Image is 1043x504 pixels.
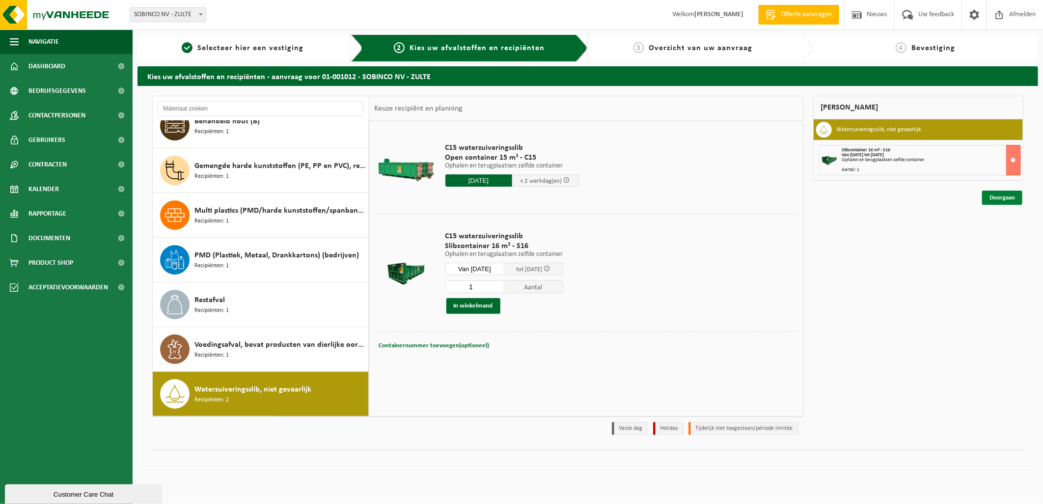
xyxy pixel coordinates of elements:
span: Kies uw afvalstoffen en recipiënten [410,44,545,52]
span: 1 [182,42,192,53]
span: Documenten [28,226,70,251]
span: Gemengde harde kunststoffen (PE, PP en PVC), recycleerbaar (industrieel) [194,160,366,172]
span: Recipiënten: 1 [194,127,229,137]
span: Product Shop [28,251,73,275]
span: 4 [896,42,906,53]
button: Gemengde harde kunststoffen (PE, PP en PVC), recycleerbaar (industrieel) Recipiënten: 1 [153,148,369,193]
span: Dashboard [28,54,65,79]
span: Waterzuiveringsslib, niet gevaarlijk [194,384,311,395]
span: Recipiënten: 1 [194,217,229,226]
span: Overzicht van uw aanvraag [649,44,753,52]
span: Behandeld hout (B) [194,115,260,127]
input: Materiaal zoeken [158,101,364,116]
div: [PERSON_NAME] [813,96,1024,119]
span: Restafval [194,294,225,306]
strong: [PERSON_NAME] [694,11,743,18]
p: Ophalen en terugplaatsen zelfde container [445,163,579,169]
div: Ophalen en terugplaatsen zelfde container [842,158,1021,163]
span: Aantal [504,280,563,293]
a: Doorgaan [982,191,1022,205]
li: Tijdelijk niet toegestaan/période limitée [688,422,798,435]
button: Restafval Recipiënten: 1 [153,282,369,327]
iframe: chat widget [5,482,164,504]
span: SOBINCO NV - ZULTE [130,8,206,22]
button: PMD (Plastiek, Metaal, Drankkartons) (bedrijven) Recipiënten: 1 [153,238,369,282]
span: PMD (Plastiek, Metaal, Drankkartons) (bedrijven) [194,250,359,261]
span: Voedingsafval, bevat producten van dierlijke oorsprong, onverpakt, categorie 3 [194,339,366,351]
span: 2 [394,42,405,53]
a: 1Selecteer hier een vestiging [142,42,343,54]
button: Containernummer toevoegen(optioneel) [378,339,490,353]
span: Rapportage [28,201,66,226]
span: Acceptatievoorwaarden [28,275,108,300]
span: Open container 15 m³ - C15 [445,153,579,163]
span: Kalender [28,177,59,201]
span: Slibcontainer 16 m³ - S16 [842,147,891,153]
button: In winkelmand [446,298,500,314]
span: Recipiënten: 1 [194,172,229,181]
li: Holiday [653,422,684,435]
span: Recipiënten: 1 [194,351,229,360]
p: Ophalen en terugplaatsen zelfde container [445,251,563,258]
span: Contactpersonen [28,103,85,128]
span: Containernummer toevoegen(optioneel) [379,342,489,349]
strong: Van [DATE] tot [DATE] [842,152,884,158]
span: Recipiënten: 2 [194,395,229,405]
a: Offerte aanvragen [758,5,839,25]
h2: Kies uw afvalstoffen en recipiënten - aanvraag voor 01-001012 - SOBINCO NV - ZULTE [137,66,1038,85]
span: Contracten [28,152,67,177]
span: Navigatie [28,29,59,54]
span: Selecteer hier een vestiging [197,44,303,52]
button: Waterzuiveringsslib, niet gevaarlijk Recipiënten: 2 [153,372,369,416]
li: Vaste dag [612,422,648,435]
div: Keuze recipiënt en planning [369,96,467,121]
input: Selecteer datum [445,174,512,187]
span: Gebruikers [28,128,65,152]
span: Multi plastics (PMD/harde kunststoffen/spanbanden/EPS/folie naturel/folie gemengd) [194,205,366,217]
button: Multi plastics (PMD/harde kunststoffen/spanbanden/EPS/folie naturel/folie gemengd) Recipiënten: 1 [153,193,369,238]
span: + 2 werkdag(en) [521,178,562,184]
span: Offerte aanvragen [778,10,834,20]
h3: Waterzuiveringsslib, niet gevaarlijk [837,122,921,138]
span: Recipiënten: 1 [194,261,229,271]
span: tot [DATE] [517,266,543,273]
span: Slibcontainer 16 m³ - S16 [445,241,563,251]
span: C15 waterzuiveringsslib [445,143,579,153]
input: Selecteer datum [445,263,504,275]
span: SOBINCO NV - ZULTE [130,7,206,22]
button: Voedingsafval, bevat producten van dierlijke oorsprong, onverpakt, categorie 3 Recipiënten: 1 [153,327,369,372]
div: Aantal: 1 [842,168,1021,172]
span: 3 [633,42,644,53]
button: Behandeld hout (B) Recipiënten: 1 [153,104,369,148]
span: Recipiënten: 1 [194,306,229,315]
span: Bevestiging [911,44,955,52]
span: Bedrijfsgegevens [28,79,86,103]
span: C15 waterzuiveringsslib [445,231,563,241]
